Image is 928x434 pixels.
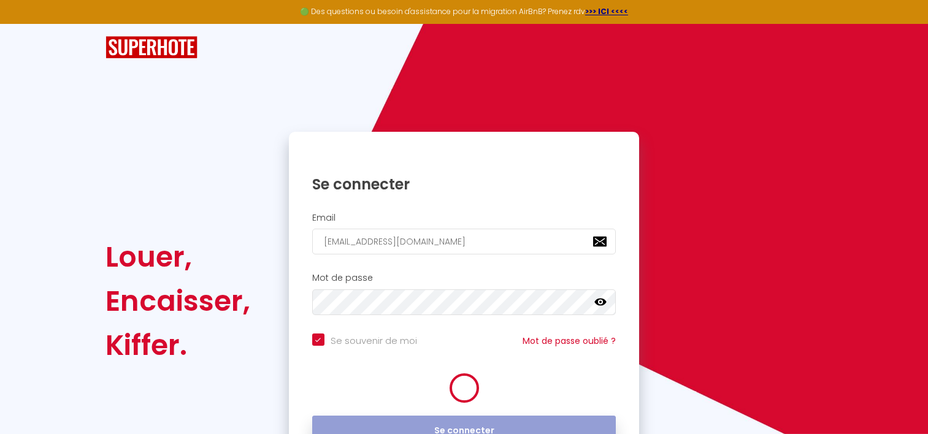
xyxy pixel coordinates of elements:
h2: Mot de passe [312,273,616,283]
a: >>> ICI <<<< [585,6,628,17]
div: Louer, [105,235,250,279]
img: SuperHote logo [105,36,197,59]
h2: Email [312,213,616,223]
div: Encaisser, [105,279,250,323]
input: Ton Email [312,229,616,254]
h1: Se connecter [312,175,616,194]
a: Mot de passe oublié ? [523,335,616,347]
div: Kiffer. [105,323,250,367]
